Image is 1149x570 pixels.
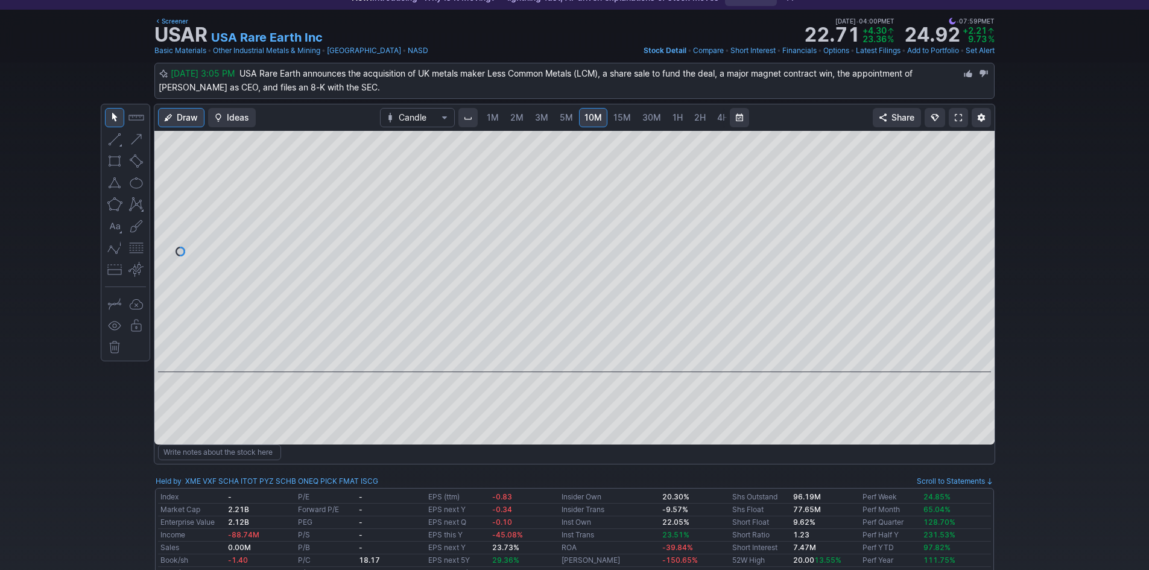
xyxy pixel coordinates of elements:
[835,16,894,27] span: [DATE] 04:00PM ET
[923,556,955,565] span: 111.75%
[730,108,749,127] button: Range
[904,25,960,45] strong: 24.92
[156,477,182,486] a: Held by
[361,475,378,487] a: ISCG
[492,505,512,514] span: -0.34
[863,25,887,36] span: +4.30
[725,45,729,57] span: •
[717,112,729,122] span: 4H
[211,29,323,46] a: USA Rare Earth Inc
[613,112,631,122] span: 15M
[296,503,356,516] td: Forward P/E
[426,541,489,554] td: EPS next Y
[426,491,489,504] td: EPS (ttm)
[359,505,362,514] b: -
[644,45,686,57] a: Stock Detail
[972,108,991,127] button: Chart Settings
[296,528,356,541] td: P/S
[793,492,821,501] b: 96.19M
[793,543,816,552] a: 7.47M
[887,34,894,44] span: %
[863,34,887,44] span: 23.36
[481,108,504,127] a: 1M
[902,45,906,57] span: •
[127,130,146,149] button: Arrow
[158,503,226,516] td: Market Cap
[227,112,249,124] span: Ideas
[208,108,256,127] button: Ideas
[359,530,362,539] b: -
[105,217,124,236] button: Text
[296,554,356,566] td: P/C
[105,108,124,127] button: Mouse
[814,556,841,565] span: 13.55%
[777,45,781,57] span: •
[732,543,777,552] a: Short Interest
[860,554,921,566] td: Perf Year
[154,16,188,27] a: Screener
[732,518,769,527] a: Short Float
[177,112,198,124] span: Draw
[127,217,146,236] button: Brush
[492,543,519,552] b: 23.73%
[535,112,548,122] span: 3M
[127,294,146,314] button: Drawings autosave: Off
[127,108,146,127] button: Measure
[402,45,407,57] span: •
[359,518,362,527] b: -
[642,112,661,122] span: 30M
[510,112,524,122] span: 2M
[860,491,921,504] td: Perf Week
[804,25,860,45] strong: 22.71
[156,475,378,487] div: :
[923,518,955,527] span: 128.70%
[644,46,686,55] span: Stock Detail
[158,108,204,127] button: Draw
[399,112,436,124] span: Candle
[105,338,124,357] button: Remove all drawings
[458,108,478,127] button: Interval
[860,516,921,528] td: Perf Quarter
[923,530,955,539] span: 231.53%
[185,475,201,487] a: XME
[559,541,660,554] td: ROA
[956,16,959,27] span: •
[203,475,217,487] a: VXF
[818,45,822,57] span: •
[105,294,124,314] button: Drawing mode: Single
[492,556,519,565] span: 29.36%
[793,530,809,539] a: 1.23
[968,34,987,44] span: 9.73
[105,260,124,279] button: Position
[296,541,356,554] td: P/B
[426,528,489,541] td: EPS this Y
[949,108,968,127] a: Fullscreen
[259,475,274,487] a: PYZ
[492,518,512,527] span: -0.10
[860,541,921,554] td: Perf YTD
[276,475,296,487] a: SCHB
[296,491,356,504] td: P/E
[127,238,146,258] button: Fibonacci retracements
[127,260,146,279] button: Anchored VWAP
[158,554,226,566] td: Book/sh
[228,492,232,501] small: -
[559,516,660,528] td: Inst Own
[154,45,206,57] a: Basic Materials
[608,108,636,127] a: 15M
[923,543,951,552] span: 97.82%
[359,492,362,501] b: -
[218,475,239,487] a: SCHA
[158,491,226,504] td: Index
[923,492,951,501] span: 24.85%
[793,505,821,514] b: 77.65M
[241,475,258,487] a: ITOT
[327,45,401,57] a: [GEOGRAPHIC_DATA]
[856,45,901,57] a: Latest Filings
[154,25,207,45] h1: USAR
[694,112,706,122] span: 2H
[158,516,226,528] td: Enterprise Value
[228,556,248,565] span: -1.40
[793,518,815,527] b: 9.62%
